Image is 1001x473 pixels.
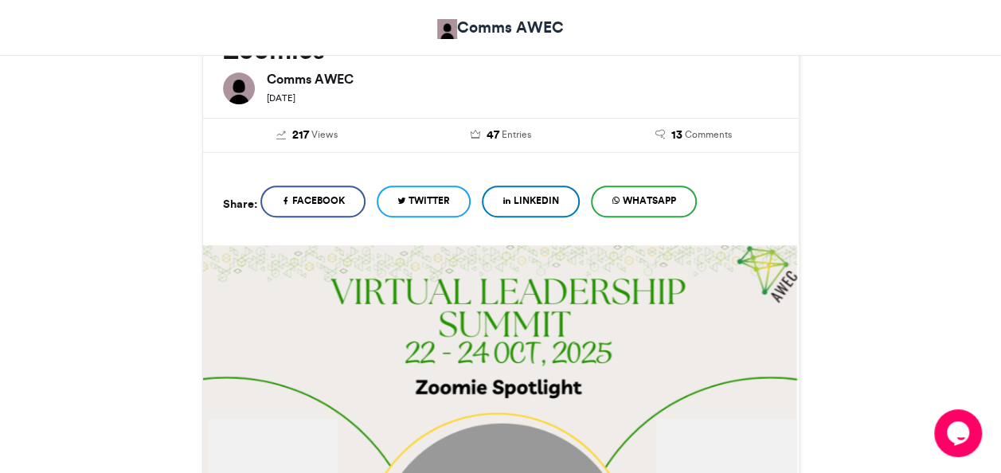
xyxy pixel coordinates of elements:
a: Comms AWEC [437,16,564,39]
img: Comms AWEC [437,19,457,39]
h2: Zoomies [223,36,779,64]
span: Twitter [409,193,450,208]
a: Twitter [377,186,471,217]
span: Entries [501,127,530,142]
span: 13 [671,127,682,144]
img: Comms AWEC [223,72,255,104]
span: Facebook [292,193,345,208]
a: 13 Comments [609,127,779,144]
a: 47 Entries [416,127,585,144]
h5: Share: [223,193,257,214]
a: LinkedIn [482,186,580,217]
small: [DATE] [267,92,295,104]
span: Comments [685,127,732,142]
span: LinkedIn [514,193,559,208]
a: Facebook [260,186,366,217]
a: 217 Views [223,127,393,144]
span: 217 [292,127,309,144]
a: WhatsApp [591,186,697,217]
span: Views [311,127,338,142]
span: 47 [486,127,499,144]
h6: Comms AWEC [267,72,779,85]
iframe: chat widget [934,409,985,457]
span: WhatsApp [623,193,676,208]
